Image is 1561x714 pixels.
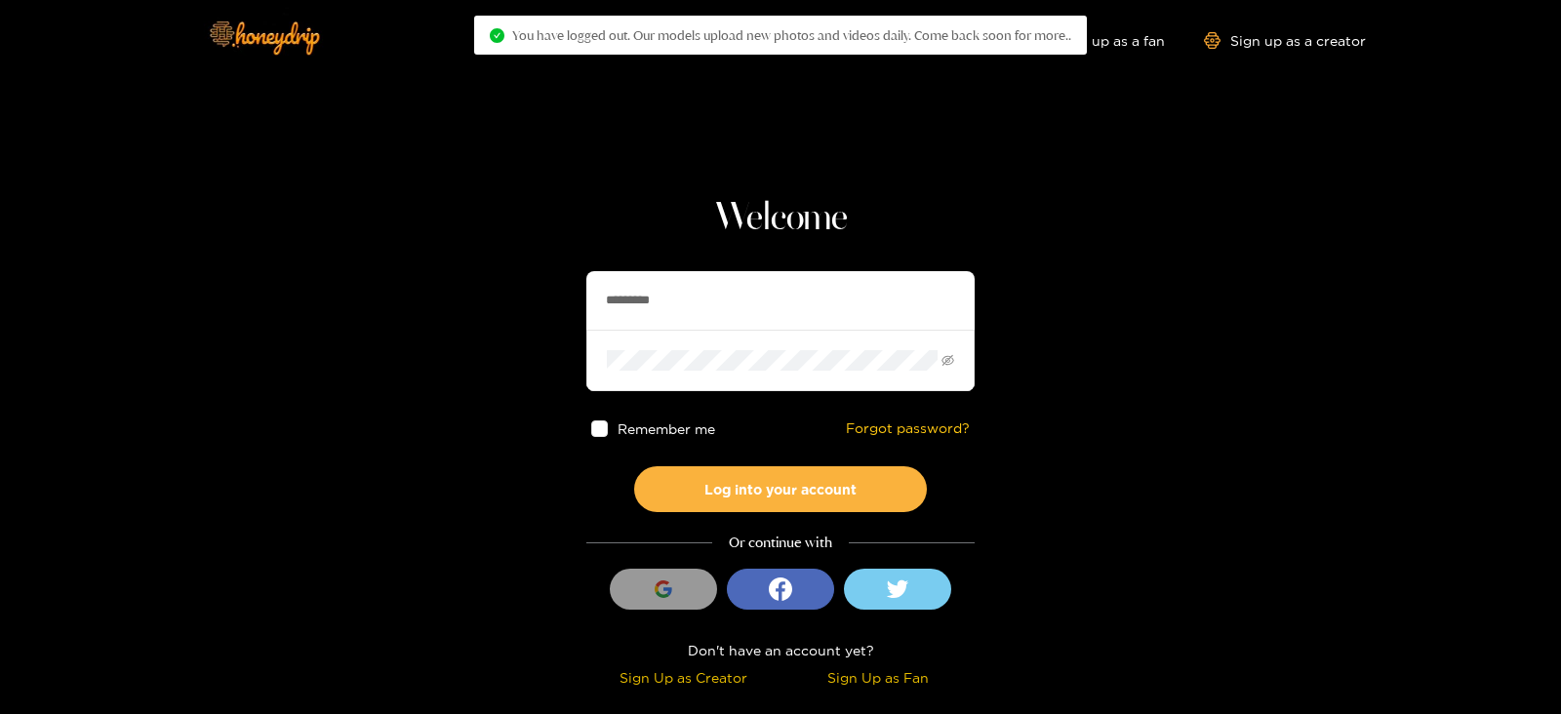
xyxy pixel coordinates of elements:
[512,27,1071,43] span: You have logged out. Our models upload new photos and videos daily. Come back soon for more..
[591,666,776,689] div: Sign Up as Creator
[586,195,975,242] h1: Welcome
[490,28,504,43] span: check-circle
[785,666,970,689] div: Sign Up as Fan
[586,639,975,661] div: Don't have an account yet?
[846,420,970,437] a: Forgot password?
[634,466,927,512] button: Log into your account
[586,532,975,554] div: Or continue with
[618,421,715,436] span: Remember me
[1204,32,1366,49] a: Sign up as a creator
[941,354,954,367] span: eye-invisible
[1031,32,1165,49] a: Sign up as a fan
